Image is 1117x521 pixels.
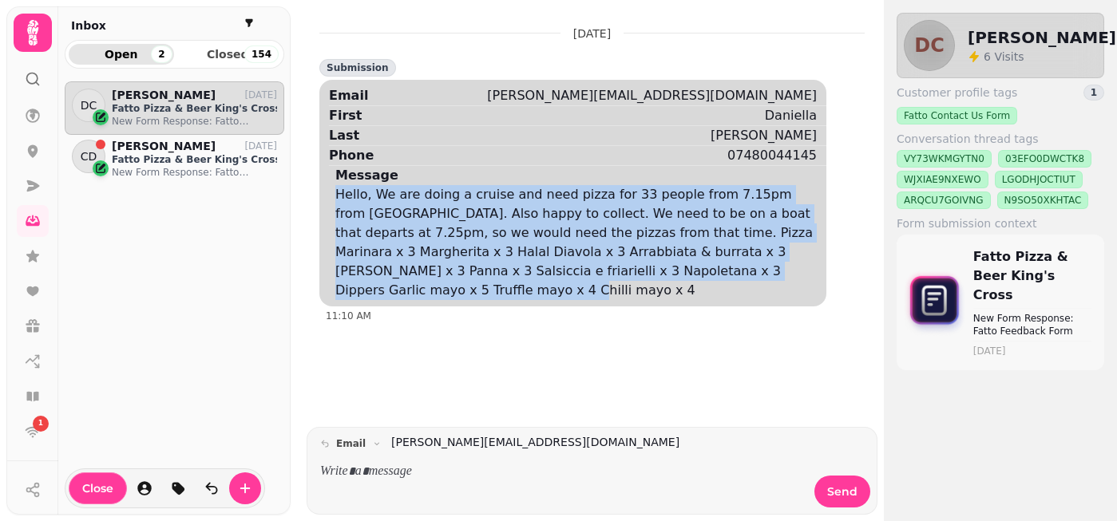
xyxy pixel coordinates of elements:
a: [PERSON_NAME][EMAIL_ADDRESS][DOMAIN_NAME] [391,434,679,451]
p: [PERSON_NAME] [112,140,216,153]
p: Fatto Pizza & Beer King's Cross [112,102,277,115]
p: New Form Response: Fatto Feedback Form [973,312,1091,337]
p: [DATE] [573,26,611,41]
span: DC [81,97,97,113]
p: Fatto Pizza & Beer King's Cross [112,153,277,166]
div: [PERSON_NAME][EMAIL_ADDRESS][DOMAIN_NAME] [487,86,817,105]
div: 03EFO0DWCTK8 [998,150,1091,168]
time: [DATE] [973,345,1091,357]
div: Fatto Contact Us Form [897,107,1017,124]
h2: Inbox [71,18,106,34]
div: 1 [1083,85,1104,101]
span: Close [82,483,113,494]
div: 154 [244,45,279,63]
div: Email [329,86,368,105]
span: CD [81,148,97,164]
div: N9SO50XKHTAC [997,191,1089,209]
button: Open2 [69,44,174,65]
div: Message [335,166,398,185]
button: Close [69,472,127,504]
div: Daniella [765,106,817,125]
button: Send [814,476,870,507]
p: Fatto Pizza & Beer King's Cross [973,247,1091,305]
div: 2 [151,45,172,63]
div: ARQCU7GOIVNG [897,191,991,209]
button: is-read [196,472,228,504]
button: filter [240,14,259,33]
button: Closed154 [176,44,281,65]
div: First [329,106,362,125]
div: Phone [329,146,374,165]
span: Open [81,49,161,60]
div: LGODHJOCTIUT [995,171,1083,188]
button: create-convo [229,472,261,504]
p: Visits [984,49,1024,65]
a: 1 [17,416,49,448]
div: 07480044145 [727,146,817,165]
label: Form submission context [897,215,1104,231]
span: Closed [188,49,268,60]
div: Hello, We are doing a cruise and need pizza for 33 people from 7.15pm from [GEOGRAPHIC_DATA]. Als... [335,185,817,300]
span: Send [827,486,858,497]
p: New Form Response: Fatto Feedback Form [112,166,277,179]
p: [DATE] [244,140,277,152]
p: New Form Response: Fatto Feedback Form [112,115,277,128]
div: WJXIAE9NXEWO [897,171,988,188]
span: 1 [38,418,43,429]
span: DC [914,36,945,55]
p: [PERSON_NAME] [112,89,216,102]
h2: [PERSON_NAME] [968,26,1116,49]
button: email [314,434,388,453]
div: Last [329,126,359,145]
button: tag-thread [162,472,194,504]
img: form-icon [903,269,967,336]
div: VY73WKMGYTN0 [897,150,992,168]
label: Conversation thread tags [897,131,1104,147]
div: [PERSON_NAME] [711,126,817,145]
div: 11:10 AM [326,310,826,322]
div: grid [65,81,284,507]
span: Customer profile tags [897,85,1017,101]
span: 6 [984,50,994,63]
div: Submission [319,59,396,77]
p: [DATE] [244,89,277,101]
